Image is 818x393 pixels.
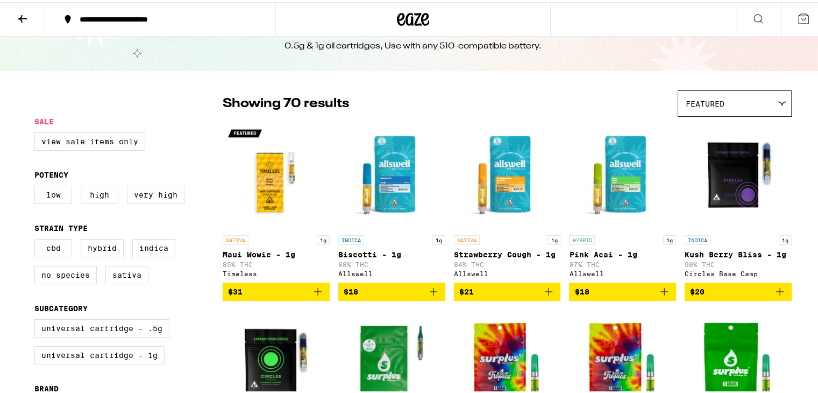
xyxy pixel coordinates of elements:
div: Timeless [223,268,330,275]
img: Allswell - Strawberry Cough - 1g [454,120,561,228]
label: No Species [34,264,97,282]
p: Strawberry Cough - 1g [454,248,561,257]
legend: Strain Type [34,222,88,230]
div: Allswell [454,268,561,275]
label: Very High [127,184,184,202]
p: Maui Wowie - 1g [223,248,330,257]
label: View Sale Items Only [34,130,145,149]
img: Allswell - Pink Acai - 1g [569,120,676,228]
p: 84% THC [454,259,561,266]
p: 90% THC [685,259,792,266]
div: Allswell [569,268,676,275]
a: Open page for Pink Acai - 1g from Allswell [569,120,676,280]
p: Pink Acai - 1g [569,248,676,257]
button: Add to bag [685,280,792,299]
p: Biscotti - 1g [338,248,445,257]
label: Universal Cartridge - .5g [34,317,169,335]
legend: Sale [34,115,54,124]
span: $31 [228,285,243,294]
a: Open page for Strawberry Cough - 1g from Allswell [454,120,561,280]
a: Open page for Biscotti - 1g from Allswell [338,120,445,280]
p: 1g [663,233,676,243]
legend: Brand [34,382,59,391]
img: Allswell - Biscotti - 1g [338,120,445,228]
span: $18 [344,285,358,294]
label: CBD [34,237,72,255]
label: Universal Cartridge - 1g [34,344,165,362]
p: 1g [432,233,445,243]
label: Sativa [105,264,148,282]
img: Circles Base Camp - Kush Berry Bliss - 1g [685,120,792,228]
p: 87% THC [569,259,676,266]
button: Add to bag [338,280,445,299]
span: Hi. Need any help? [6,8,77,16]
div: 0.5g & 1g oil cartridges, Use with any 510-compatible battery. [284,38,542,50]
span: Featured [686,97,724,106]
a: Open page for Maui Wowie - 1g from Timeless [223,120,330,280]
p: 1g [547,233,560,243]
div: Allswell [338,268,445,275]
p: SATIVA [223,233,248,243]
p: HYBRID [569,233,595,243]
label: Low [34,184,72,202]
span: $20 [690,285,705,294]
p: 85% THC [223,259,330,266]
label: Hybrid [81,237,124,255]
span: $21 [459,285,474,294]
p: SATIVA [454,233,480,243]
button: Add to bag [569,280,676,299]
p: INDICA [338,233,364,243]
p: 1g [317,233,330,243]
p: 1g [779,233,792,243]
p: 88% THC [338,259,445,266]
span: $18 [574,285,589,294]
button: Add to bag [454,280,561,299]
button: Add to bag [223,280,330,299]
legend: Subcategory [34,302,88,311]
p: Kush Berry Bliss - 1g [685,248,792,257]
div: Circles Base Camp [685,268,792,275]
legend: Potency [34,169,68,177]
p: INDICA [685,233,710,243]
img: Timeless - Maui Wowie - 1g [223,120,330,228]
p: Showing 70 results [223,93,349,111]
label: High [81,184,118,202]
label: Indica [132,237,175,255]
a: Open page for Kush Berry Bliss - 1g from Circles Base Camp [685,120,792,280]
